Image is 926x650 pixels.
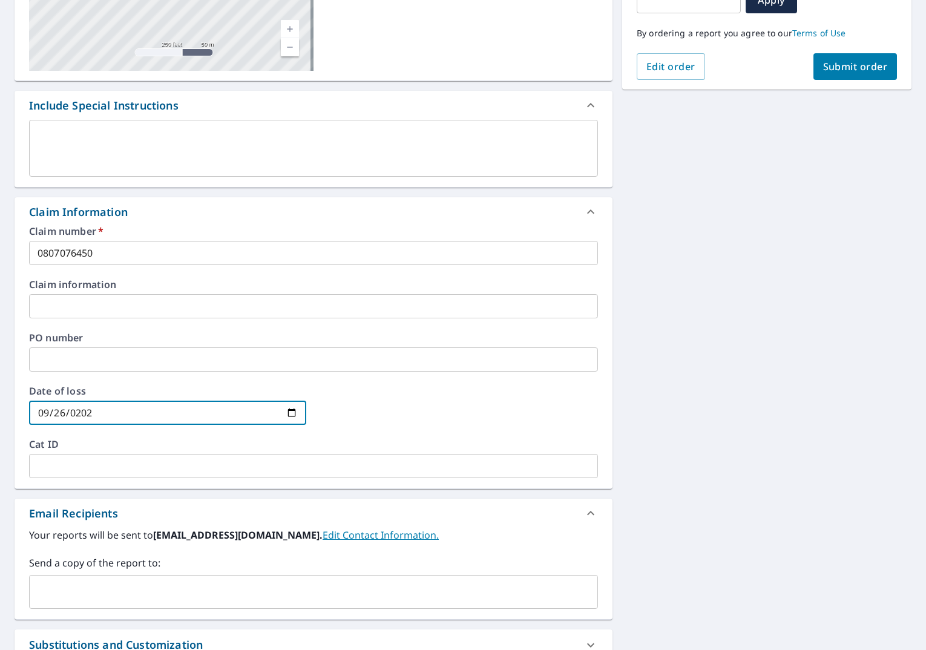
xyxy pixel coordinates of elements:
[281,20,299,38] a: Current Level 17, Zoom In
[29,280,598,289] label: Claim information
[29,226,598,236] label: Claim number
[29,386,306,396] label: Date of loss
[15,91,612,120] div: Include Special Instructions
[15,197,612,226] div: Claim Information
[323,528,439,542] a: EditContactInfo
[823,60,888,73] span: Submit order
[29,439,598,449] label: Cat ID
[15,499,612,528] div: Email Recipients
[29,204,128,220] div: Claim Information
[29,505,118,522] div: Email Recipients
[281,38,299,56] a: Current Level 17, Zoom Out
[637,53,705,80] button: Edit order
[29,528,598,542] label: Your reports will be sent to
[153,528,323,542] b: [EMAIL_ADDRESS][DOMAIN_NAME].
[637,28,897,39] p: By ordering a report you agree to our
[813,53,898,80] button: Submit order
[646,60,695,73] span: Edit order
[29,333,598,343] label: PO number
[29,556,598,570] label: Send a copy of the report to:
[792,27,846,39] a: Terms of Use
[29,97,179,114] div: Include Special Instructions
